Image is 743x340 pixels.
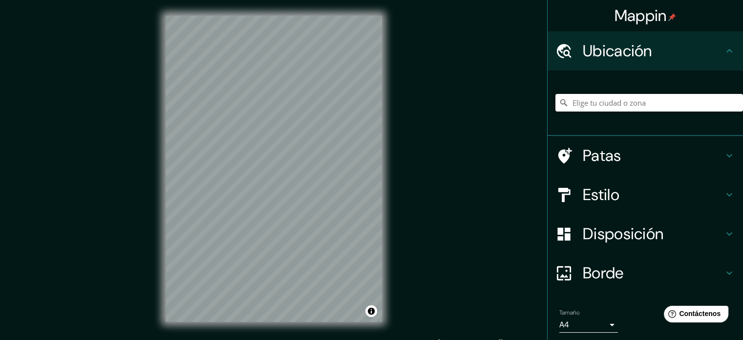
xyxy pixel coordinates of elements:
div: Disposición [548,214,743,253]
font: Patas [583,145,621,166]
font: Estilo [583,184,619,205]
font: A4 [559,319,569,330]
img: pin-icon.png [668,13,676,21]
font: Tamaño [559,309,579,317]
canvas: Mapa [166,16,382,322]
div: Ubicación [548,31,743,70]
div: Patas [548,136,743,175]
div: Borde [548,253,743,293]
font: Borde [583,263,624,283]
font: Disposición [583,224,663,244]
font: Mappin [615,5,667,26]
div: A4 [559,317,618,333]
div: Estilo [548,175,743,214]
iframe: Lanzador de widgets de ayuda [656,302,732,329]
button: Activar o desactivar atribución [365,305,377,317]
font: Ubicación [583,41,652,61]
input: Elige tu ciudad o zona [555,94,743,112]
